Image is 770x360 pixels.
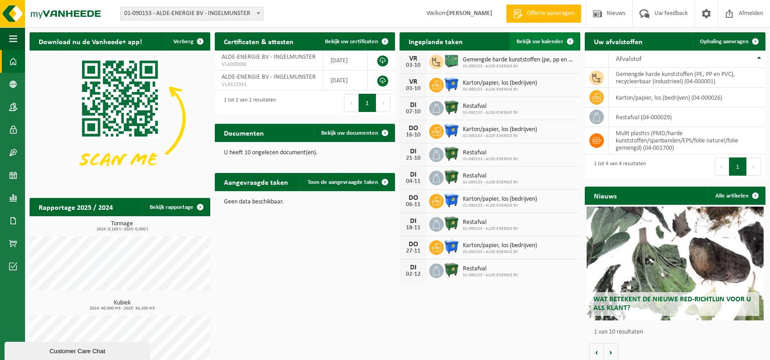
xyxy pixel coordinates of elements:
[219,93,276,113] div: 1 tot 2 van 2 resultaten
[30,51,210,186] img: Download de VHEPlus App
[463,157,518,162] span: 01-090153 - ALDE-ENERGIE BV
[444,123,459,138] img: WB-1100-HPE-BE-01
[404,202,422,208] div: 06-11
[609,107,765,127] td: restafval (04-000029)
[463,87,537,92] span: 01-090153 - ALDE-ENERGIE BV
[120,7,263,20] span: 01-090153 - ALDE-ENERGIE BV - INGELMUNSTER
[222,54,316,61] span: ALDE-ENERGIE BV - INGELMUNSTER
[463,180,518,185] span: 01-090153 - ALDE-ENERGIE BV
[593,296,751,312] span: Wat betekent de nieuwe RED-richtlijn voor u als klant?
[517,39,563,45] span: Bekijk uw kalender
[463,203,537,208] span: 01-090153 - ALDE-ENERGIE BV
[463,172,518,180] span: Restafval
[166,32,209,51] button: Verberg
[404,171,422,178] div: DI
[314,124,394,142] a: Bekijk uw documenten
[34,306,210,311] span: 2024: 40,000 m3 - 2025: 34,100 m3
[215,124,273,142] h2: Documenten
[34,300,210,311] h3: Kubiek
[693,32,765,51] a: Ophaling aanvragen
[700,39,749,45] span: Ophaling aanvragen
[404,178,422,185] div: 04-11
[509,32,579,51] a: Bekijk uw kalender
[463,226,518,232] span: 01-090153 - ALDE-ENERGIE BV
[463,110,518,116] span: 01-090153 - ALDE-ENERGIE BV
[463,249,537,255] span: 01-090153 - ALDE-ENERGIE BV
[463,219,518,226] span: Restafval
[224,199,386,205] p: Geen data beschikbaar.
[463,133,537,139] span: 01-090153 - ALDE-ENERGIE BV
[729,157,747,176] button: 1
[463,196,537,203] span: Karton/papier, los (bedrijven)
[30,32,151,50] h2: Download nu de Vanheede+ app!
[444,146,459,162] img: WB-1100-HPE-GN-01
[142,198,209,216] a: Bekijk rapportage
[404,241,422,248] div: DO
[506,5,581,23] a: Offerte aanvragen
[404,218,422,225] div: DI
[609,127,765,154] td: multi plastics (PMD/harde kunststoffen/spanbanden/EPS/folie naturel/folie gemengd) (04-001700)
[444,76,459,92] img: WB-1100-HPE-BE-01
[747,157,761,176] button: Next
[222,81,316,88] span: VLA613341
[224,150,386,156] p: U heeft 10 ongelezen document(en).
[308,179,378,185] span: Toon de aangevraagde taken
[300,173,394,191] a: Toon de aangevraagde taken
[359,94,376,112] button: 1
[324,51,368,71] td: [DATE]
[404,109,422,115] div: 07-10
[594,329,761,335] p: 1 van 10 resultaten
[444,193,459,208] img: WB-1100-HPE-BE-01
[325,39,378,45] span: Bekijk uw certificaten
[121,7,263,20] span: 01-090153 - ALDE-ENERGIE BV - INGELMUNSTER
[444,216,459,231] img: WB-1100-HPE-GN-01
[587,207,764,320] a: Wat betekent de nieuwe RED-richtlijn voor u als klant?
[708,187,765,205] a: Alle artikelen
[463,80,537,87] span: Karton/papier, los (bedrijven)
[404,155,422,162] div: 21-10
[215,32,303,50] h2: Certificaten & attesten
[525,9,577,18] span: Offerte aanvragen
[404,125,422,132] div: DO
[444,169,459,185] img: WB-1100-HPE-GN-01
[34,227,210,232] span: 2024: 0,145 t - 2025: 0,000 t
[400,32,472,50] h2: Ingeplande taken
[589,157,646,177] div: 1 tot 4 van 4 resultaten
[585,187,626,204] h2: Nieuws
[463,149,518,157] span: Restafval
[34,221,210,232] h3: Tonnage
[404,248,422,254] div: 27-11
[714,157,729,176] button: Previous
[463,56,576,64] span: Gemengde harde kunststoffen (pe, pp en pvc), recycleerbaar (industrieel)
[404,78,422,86] div: VR
[609,88,765,107] td: karton/papier, los (bedrijven) (04-000026)
[318,32,394,51] a: Bekijk uw certificaten
[463,242,537,249] span: Karton/papier, los (bedrijven)
[404,101,422,109] div: DI
[463,265,518,273] span: Restafval
[321,130,378,136] span: Bekijk uw documenten
[404,55,422,62] div: VR
[5,340,152,360] iframe: chat widget
[222,74,316,81] span: ALDE-ENERGIE BV - INGELMUNSTER
[222,61,316,68] span: VLA900086
[30,198,122,216] h2: Rapportage 2025 / 2024
[585,32,652,50] h2: Uw afvalstoffen
[463,103,518,110] span: Restafval
[173,39,193,45] span: Verberg
[215,173,297,191] h2: Aangevraagde taken
[444,239,459,254] img: WB-1100-HPE-BE-01
[324,71,368,91] td: [DATE]
[404,194,422,202] div: DO
[404,271,422,278] div: 02-12
[609,68,765,88] td: gemengde harde kunststoffen (PE, PP en PVC), recycleerbaar (industrieel) (04-000001)
[616,56,642,63] span: Afvalstof
[463,64,576,69] span: 01-090153 - ALDE-ENERGIE BV
[404,132,422,138] div: 16-10
[444,262,459,278] img: WB-1100-HPE-GN-01
[463,126,537,133] span: Karton/papier, los (bedrijven)
[404,86,422,92] div: 03-10
[404,62,422,69] div: 03-10
[404,264,422,271] div: DI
